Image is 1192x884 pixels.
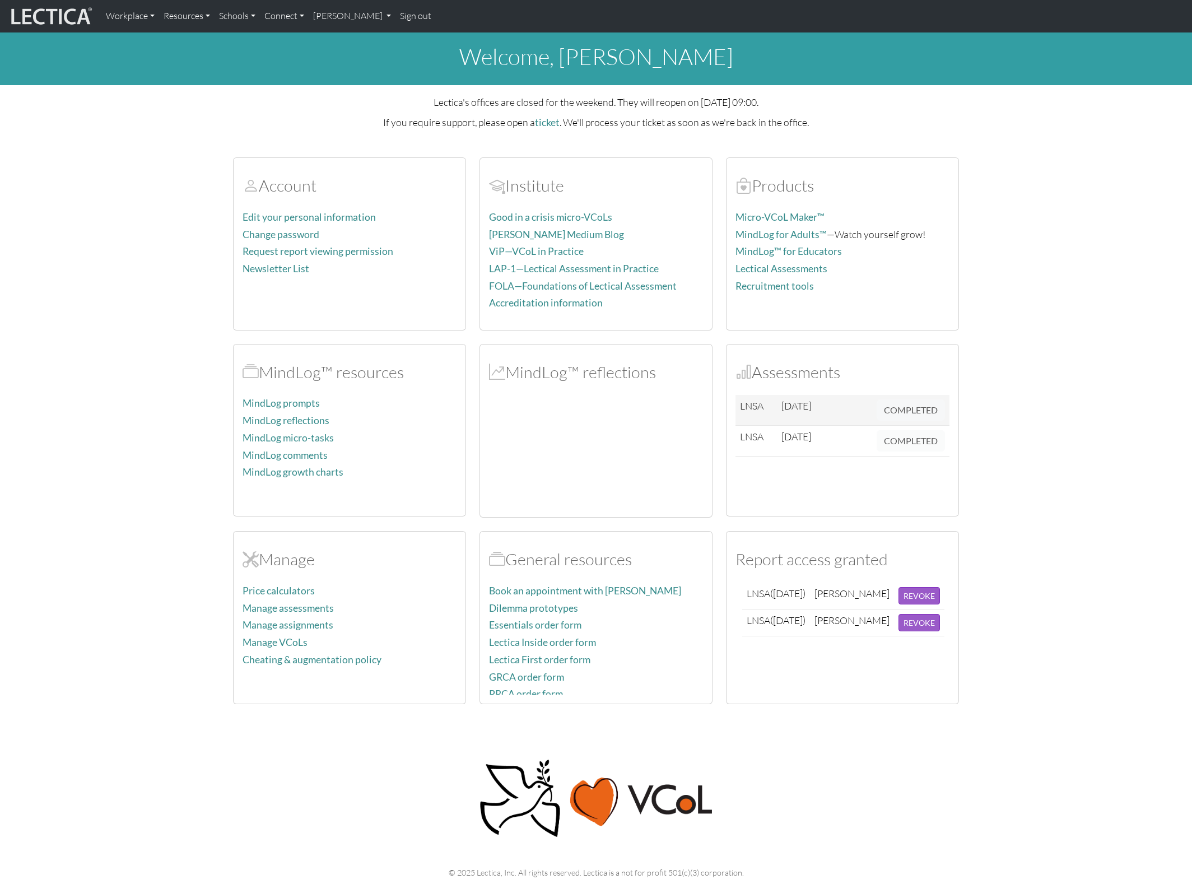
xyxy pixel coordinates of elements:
span: Manage [243,549,259,569]
a: Sign out [395,4,436,28]
span: Account [489,175,505,196]
a: Workplace [101,4,159,28]
button: REVOKE [898,587,940,604]
button: REVOKE [898,614,940,631]
a: Recruitment tools [735,280,814,292]
div: [PERSON_NAME] [814,614,890,627]
td: LNSA [735,395,777,426]
a: Good in a crisis micro-VCoLs [489,211,612,223]
span: MindLog™ resources [243,362,259,382]
a: Resources [159,4,215,28]
h2: Assessments [735,362,949,382]
h2: MindLog™ resources [243,362,457,382]
a: PRCA order form [489,688,563,700]
td: LNSA [742,583,810,610]
a: Edit your personal information [243,211,376,223]
a: GRCA order form [489,671,564,683]
a: [PERSON_NAME] [309,4,395,28]
a: Manage assessments [243,602,334,614]
h2: Products [735,176,949,196]
a: Dilemma prototypes [489,602,578,614]
a: Micro-VCoL Maker™ [735,211,825,223]
a: Manage VCoLs [243,636,308,648]
h2: General resources [489,550,703,569]
a: Lectica First order form [489,654,590,666]
td: LNSA [742,609,810,636]
a: [PERSON_NAME] Medium Blog [489,229,624,240]
p: Lectica's offices are closed for the weekend. They will reopen on [DATE] 09:00. [233,94,959,110]
span: Resources [489,549,505,569]
a: MindLog™ for Educators [735,245,842,257]
a: MindLog reflections [243,415,329,426]
a: Lectica Inside order form [489,636,596,648]
a: ViP—VCoL in Practice [489,245,584,257]
span: Products [735,175,752,196]
a: MindLog comments [243,449,328,461]
a: FOLA—Foundations of Lectical Assessment [489,280,677,292]
a: Accreditation information [489,297,603,309]
a: MindLog for Adults™ [735,229,827,240]
p: —Watch yourself grow! [735,226,949,243]
a: LAP-1—Lectical Assessment in Practice [489,263,659,274]
a: Price calculators [243,585,315,597]
a: Schools [215,4,260,28]
span: [DATE] [781,430,811,443]
a: Manage assignments [243,619,333,631]
h2: Manage [243,550,457,569]
h2: MindLog™ reflections [489,362,703,382]
span: Assessments [735,362,752,382]
a: Lectical Assessments [735,263,827,274]
a: ticket [535,117,560,128]
a: Book an appointment with [PERSON_NAME] [489,585,681,597]
a: Cheating & augmentation policy [243,654,381,666]
td: LNSA [735,426,777,457]
img: Peace, love, VCoL [476,758,716,839]
a: MindLog prompts [243,397,320,409]
span: [DATE] [781,399,811,412]
p: If you require support, please open a . We'll process your ticket as soon as we're back in the of... [233,114,959,131]
div: [PERSON_NAME] [814,587,890,600]
a: Change password [243,229,319,240]
span: ([DATE]) [770,614,805,626]
a: Essentials order form [489,619,581,631]
a: MindLog growth charts [243,466,343,478]
a: Newsletter List [243,263,309,274]
a: Connect [260,4,309,28]
span: Account [243,175,259,196]
p: © 2025 Lectica, Inc. All rights reserved. Lectica is a not for profit 501(c)(3) corporation. [233,866,959,879]
h2: Institute [489,176,703,196]
h2: Report access granted [735,550,949,569]
img: lecticalive [8,6,92,27]
a: Request report viewing permission [243,245,393,257]
span: MindLog [489,362,505,382]
span: ([DATE]) [770,587,805,599]
h2: Account [243,176,457,196]
a: MindLog micro-tasks [243,432,334,444]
